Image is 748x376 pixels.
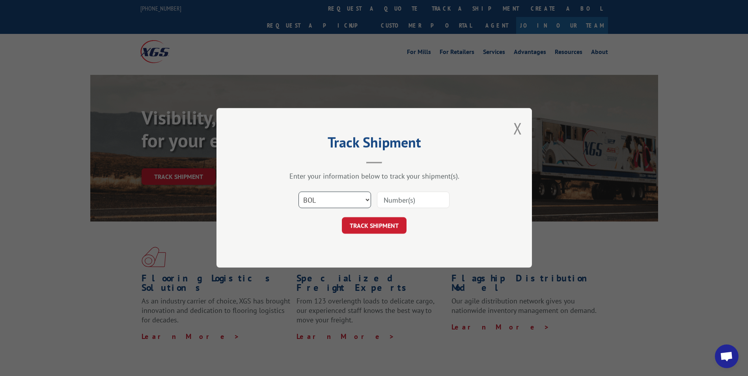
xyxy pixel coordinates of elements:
button: TRACK SHIPMENT [342,218,407,234]
button: Close modal [513,118,522,139]
div: Enter your information below to track your shipment(s). [256,172,492,181]
h2: Track Shipment [256,137,492,152]
div: Open chat [715,344,739,368]
input: Number(s) [377,192,450,208]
